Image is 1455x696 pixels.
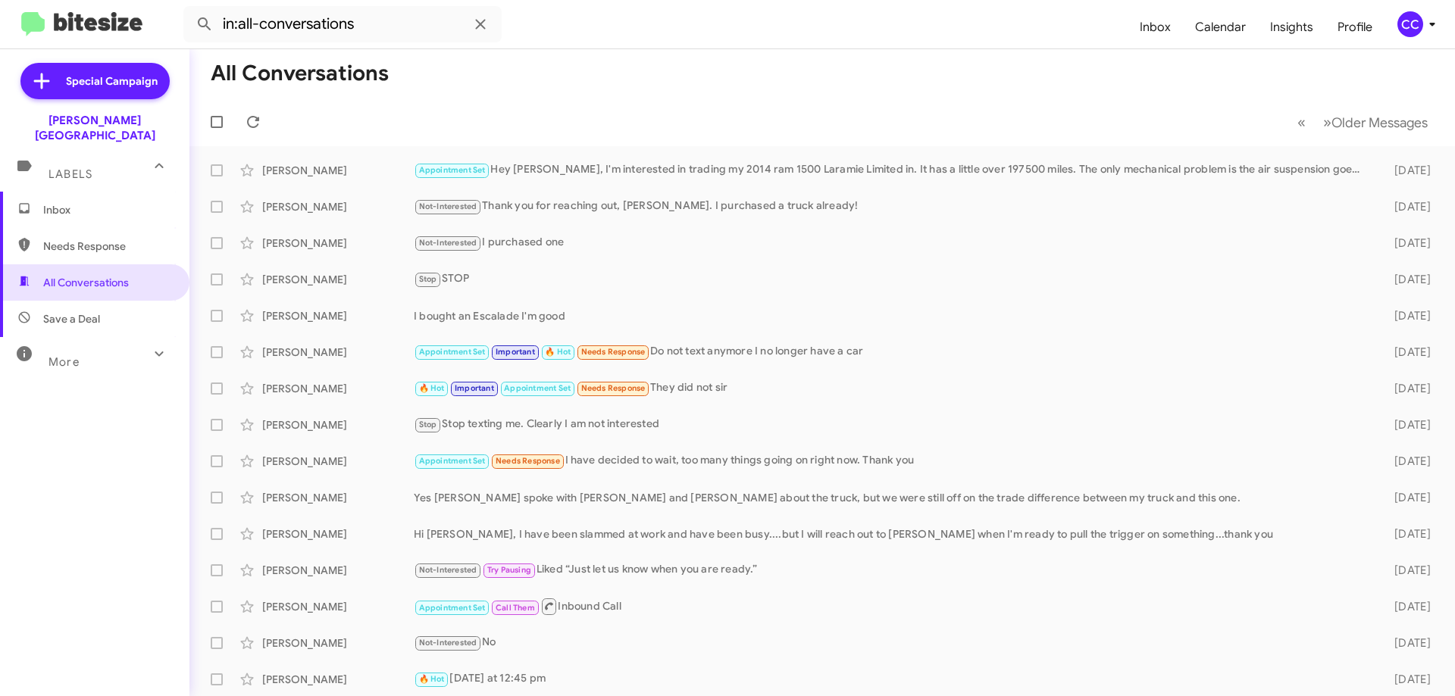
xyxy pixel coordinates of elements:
[1370,163,1443,178] div: [DATE]
[487,565,531,575] span: Try Pausing
[414,270,1370,288] div: STOP
[414,234,1370,251] div: I purchased one
[183,6,502,42] input: Search
[48,167,92,181] span: Labels
[1258,5,1325,49] a: Insights
[414,379,1370,397] div: They did not sir
[1297,113,1306,132] span: «
[262,526,414,542] div: [PERSON_NAME]
[1370,308,1443,323] div: [DATE]
[262,345,414,360] div: [PERSON_NAME]
[504,383,571,393] span: Appointment Set
[1314,107,1437,138] button: Next
[419,383,445,393] span: 🔥 Hot
[1370,672,1443,687] div: [DATE]
[414,561,1370,579] div: Liked “Just let us know when you are ready.”
[419,420,437,429] span: Stop
[262,635,414,651] div: [PERSON_NAME]
[414,343,1370,360] div: Do not text anymore I no longer have a car
[48,355,80,369] span: More
[1370,199,1443,214] div: [DATE]
[414,416,1370,433] div: Stop texting me. Clearly I am not interested
[581,383,646,393] span: Needs Response
[496,603,535,613] span: Call Them
[455,383,494,393] span: Important
[1288,107,1315,138] button: Previous
[1370,490,1443,505] div: [DATE]
[1370,417,1443,432] div: [DATE]
[262,563,414,578] div: [PERSON_NAME]
[496,456,560,466] span: Needs Response
[1370,635,1443,651] div: [DATE]
[262,672,414,687] div: [PERSON_NAME]
[1370,381,1443,396] div: [DATE]
[1370,345,1443,360] div: [DATE]
[1128,5,1183,49] a: Inbox
[262,272,414,287] div: [PERSON_NAME]
[1370,599,1443,614] div: [DATE]
[1370,454,1443,469] div: [DATE]
[1385,11,1438,37] button: CC
[262,236,414,251] div: [PERSON_NAME]
[419,274,437,284] span: Stop
[414,526,1370,542] div: Hi [PERSON_NAME], I have been slammed at work and have been busy....but I will reach out to [PERS...
[66,73,158,89] span: Special Campaign
[1370,272,1443,287] div: [DATE]
[43,311,100,326] span: Save a Deal
[414,161,1370,179] div: Hey [PERSON_NAME], I'm interested in trading my 2014 ram 1500 Laramie Limited in. It has a little...
[43,239,172,254] span: Needs Response
[262,199,414,214] div: [PERSON_NAME]
[1289,107,1437,138] nav: Page navigation example
[262,381,414,396] div: [PERSON_NAME]
[1331,114,1428,131] span: Older Messages
[419,674,445,684] span: 🔥 Hot
[414,308,1370,323] div: I bought an Escalade I'm good
[1370,236,1443,251] div: [DATE]
[262,599,414,614] div: [PERSON_NAME]
[414,597,1370,616] div: Inbound Call
[419,638,477,648] span: Not-Interested
[414,452,1370,470] div: I have decided to wait, too many things going on right now. Thank you
[545,347,571,357] span: 🔥 Hot
[262,308,414,323] div: [PERSON_NAME]
[20,63,170,99] a: Special Campaign
[419,603,486,613] span: Appointment Set
[43,275,129,290] span: All Conversations
[414,198,1370,215] div: Thank you for reaching out, [PERSON_NAME]. I purchased a truck already!
[419,565,477,575] span: Not-Interested
[419,201,477,211] span: Not-Interested
[581,347,646,357] span: Needs Response
[1370,563,1443,578] div: [DATE]
[43,202,172,217] span: Inbox
[419,347,486,357] span: Appointment Set
[262,417,414,432] div: [PERSON_NAME]
[262,454,414,469] div: [PERSON_NAME]
[1397,11,1423,37] div: CC
[419,165,486,175] span: Appointment Set
[1325,5,1385,49] a: Profile
[419,456,486,466] span: Appointment Set
[262,490,414,505] div: [PERSON_NAME]
[1323,113,1331,132] span: »
[1183,5,1258,49] a: Calendar
[419,238,477,248] span: Not-Interested
[414,634,1370,651] div: No
[262,163,414,178] div: [PERSON_NAME]
[414,670,1370,688] div: [DATE] at 12:45 pm
[496,347,535,357] span: Important
[1370,526,1443,542] div: [DATE]
[414,490,1370,505] div: Yes [PERSON_NAME] spoke with [PERSON_NAME] and [PERSON_NAME] about the truck, but we were still o...
[211,61,389,86] h1: All Conversations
